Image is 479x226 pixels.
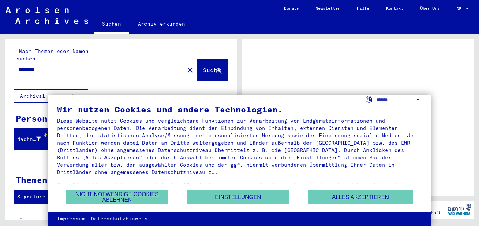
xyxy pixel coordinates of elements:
[129,15,194,32] a: Archiv erkunden
[376,95,422,105] select: Sprache auswählen
[17,133,50,145] div: Nachname
[457,6,464,11] span: DE
[17,136,41,143] div: Nachname
[57,105,423,114] div: Wir nutzen Cookies und andere Technologien.
[16,112,58,125] div: Personen
[16,48,88,62] mat-label: Nach Themen oder Namen suchen
[197,59,228,81] button: Suche
[91,215,148,222] a: Datenschutzhinweis
[14,129,48,149] mat-header-cell: Nachname
[57,117,423,176] div: Diese Website nutzt Cookies und vergleichbare Funktionen zur Verarbeitung von Endgeräteinformatio...
[203,67,221,74] span: Suche
[57,215,85,222] a: Impressum
[17,193,57,200] div: Signature
[308,190,413,204] button: Alles akzeptieren
[14,89,88,103] button: Archival tree units
[16,173,47,186] div: Themen
[446,201,473,218] img: yv_logo.png
[66,190,168,204] button: Nicht notwendige Cookies ablehnen
[183,63,197,77] button: Clear
[187,190,289,204] button: Einstellungen
[6,7,88,24] img: Arolsen_neg.svg
[186,66,194,74] mat-icon: close
[365,96,373,102] label: Sprache auswählen
[17,191,64,203] div: Signature
[94,15,129,34] a: Suchen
